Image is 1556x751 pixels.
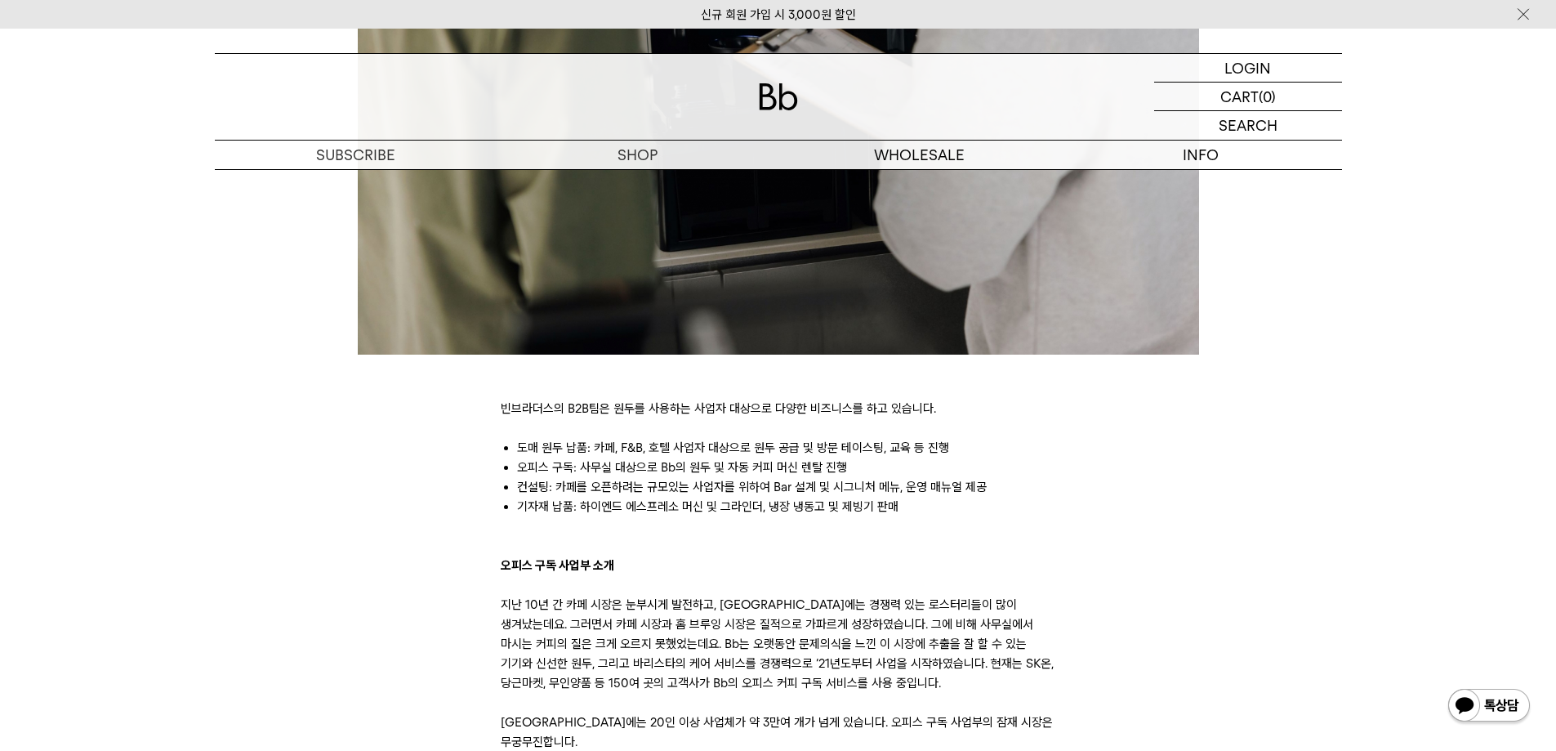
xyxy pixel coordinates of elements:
[1154,54,1342,83] a: LOGIN
[501,399,1056,418] p: 빈브라더스의 B2B팀은 원두를 사용하는 사업자 대상으로 다양한 비즈니스를 하고 있습니다.
[517,497,1056,516] li: 기자재 납품: 하이엔드 에스프레소 머신 및 그라인더, 냉장 냉동고 및 제빙기 판매
[1220,83,1259,110] p: CART
[1060,141,1342,169] p: INFO
[778,141,1060,169] p: WHOLESALE
[1447,687,1531,726] img: 카카오톡 채널 1:1 채팅 버튼
[501,558,614,573] b: 오피스 구독 사업부 소개
[215,141,497,169] a: SUBSCRIBE
[517,477,1056,497] li: 컨설팅: 카페를 오픈하려는 규모있는 사업자를 위하여 Bar 설계 및 시그니처 메뉴, 운영 매뉴얼 제공
[517,458,1056,477] li: 오피스 구독: 사무실 대상으로 Bb의 원두 및 자동 커피 머신 렌탈 진행
[517,438,1056,458] li: 도매 원두 납품: 카페, F&B, 호텔 사업자 대상으로 원두 공급 및 방문 테이스팅, 교육 등 진행
[759,83,798,110] img: 로고
[701,7,856,22] a: 신규 회원 가입 시 3,000원 할인
[1224,54,1271,82] p: LOGIN
[1259,83,1276,110] p: (0)
[1219,111,1277,140] p: SEARCH
[497,141,778,169] a: SHOP
[1154,83,1342,111] a: CART (0)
